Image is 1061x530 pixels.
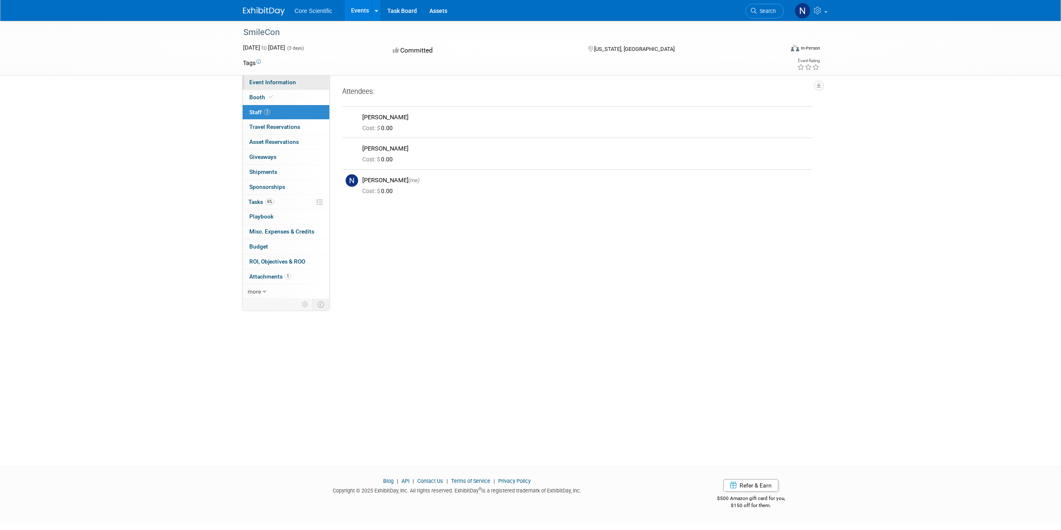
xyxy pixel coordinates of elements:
[395,478,400,484] span: |
[249,138,299,145] span: Asset Reservations
[492,478,497,484] span: |
[269,95,273,99] i: Booth reservation complete
[362,176,809,184] div: [PERSON_NAME]
[444,478,450,484] span: |
[249,243,268,250] span: Budget
[295,8,332,14] span: Core Scientific
[285,273,291,279] span: 1
[243,105,329,120] a: Staff3
[243,90,329,105] a: Booth
[249,258,305,265] span: ROI, Objectives & ROO
[745,4,784,18] a: Search
[800,45,820,51] div: In-Person
[298,299,313,310] td: Personalize Event Tab Strip
[249,273,291,280] span: Attachments
[249,228,314,235] span: Misc. Expenses & Credits
[362,188,396,194] span: 0.00
[417,478,443,484] a: Contact Us
[362,125,396,131] span: 0.00
[249,153,276,160] span: Giveaways
[243,135,329,149] a: Asset Reservations
[243,239,329,254] a: Budget
[249,94,275,100] span: Booth
[684,502,818,509] div: $150 off for them.
[264,109,270,115] span: 3
[757,8,776,14] span: Search
[265,198,274,205] span: 6%
[362,156,381,163] span: Cost: $
[243,44,285,51] span: [DATE] [DATE]
[248,198,274,205] span: Tasks
[401,478,409,484] a: API
[243,75,329,90] a: Event Information
[346,174,358,187] img: N.jpg
[248,288,261,295] span: more
[312,299,329,310] td: Toggle Event Tabs
[411,478,416,484] span: |
[241,25,771,40] div: SmileCon
[243,269,329,284] a: Attachments1
[362,125,381,131] span: Cost: $
[243,165,329,179] a: Shipments
[286,45,304,51] span: (3 days)
[362,188,381,194] span: Cost: $
[243,150,329,164] a: Giveaways
[249,123,300,130] span: Travel Reservations
[409,177,419,183] span: (me)
[684,490,818,509] div: $500 Amazon gift card for you,
[249,183,285,190] span: Sponsorships
[249,168,277,175] span: Shipments
[390,43,574,58] div: Committed
[243,120,329,134] a: Travel Reservations
[594,46,675,52] span: [US_STATE], [GEOGRAPHIC_DATA]
[249,109,270,116] span: Staff
[260,44,268,51] span: to
[498,478,531,484] a: Privacy Policy
[791,45,799,51] img: Format-Inperson.png
[243,254,329,269] a: ROI, Objectives & ROO
[243,7,285,15] img: ExhibitDay
[362,145,809,153] div: [PERSON_NAME]
[735,43,820,56] div: Event Format
[243,195,329,209] a: Tasks6%
[249,79,296,85] span: Event Information
[451,478,490,484] a: Terms of Service
[243,59,261,67] td: Tags
[243,485,672,495] div: Copyright © 2025 ExhibitDay, Inc. All rights reserved. ExhibitDay is a registered trademark of Ex...
[243,180,329,194] a: Sponsorships
[797,59,820,63] div: Event Rating
[342,87,812,98] div: Attendees:
[249,213,273,220] span: Playbook
[723,479,778,492] a: Refer & Earn
[243,224,329,239] a: Misc. Expenses & Credits
[383,478,394,484] a: Blog
[362,156,396,163] span: 0.00
[243,209,329,224] a: Playbook
[479,487,482,491] sup: ®
[243,284,329,299] a: more
[362,113,809,121] div: [PERSON_NAME]
[795,3,810,19] img: Nik Koelblinger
